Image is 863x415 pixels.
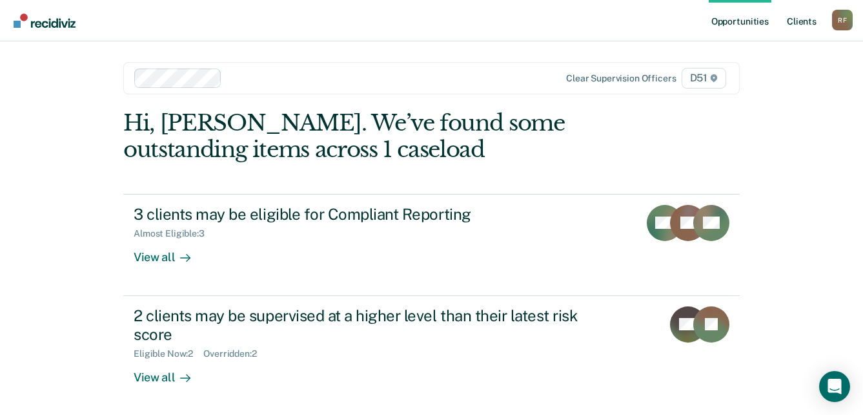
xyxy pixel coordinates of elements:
[134,348,203,359] div: Eligible Now : 2
[134,228,215,239] div: Almost Eligible : 3
[134,239,206,264] div: View all
[14,14,76,28] img: Recidiviz
[682,68,726,89] span: D51
[123,194,740,296] a: 3 clients may be eligible for Compliant ReportingAlmost Eligible:3View all
[123,110,616,163] div: Hi, [PERSON_NAME]. We’ve found some outstanding items across 1 caseload
[832,10,853,30] div: R F
[134,306,587,344] div: 2 clients may be supervised at a higher level than their latest risk score
[832,10,853,30] button: Profile dropdown button
[203,348,267,359] div: Overridden : 2
[819,371,850,402] div: Open Intercom Messenger
[134,359,206,385] div: View all
[566,73,676,84] div: Clear supervision officers
[134,205,587,224] div: 3 clients may be eligible for Compliant Reporting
